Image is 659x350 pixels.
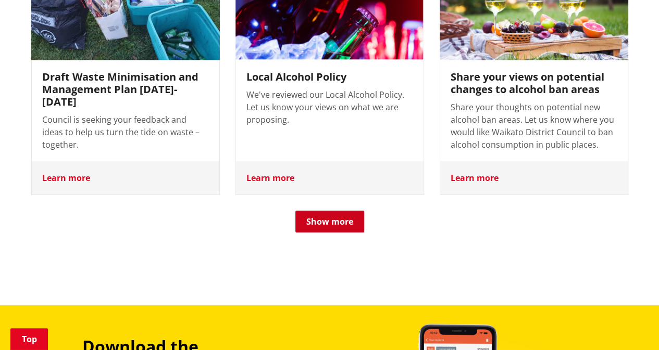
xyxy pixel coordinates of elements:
[451,101,617,151] p: Share your thoughts on potential new alcohol ban areas. Let us know where you would like Waikato ...
[32,161,219,195] div: Learn more
[451,71,617,96] h3: Share your views on potential changes to alcohol ban areas
[10,328,48,350] a: Top
[246,88,413,126] p: We've reviewed our Local Alcohol Policy. Let us know your views on what we are proposing.
[440,161,628,195] div: Learn more
[295,211,364,232] button: Show more
[236,161,424,195] div: Learn more
[246,71,413,83] h3: Local Alcohol Policy
[611,306,649,344] iframe: Messenger Launcher
[42,71,209,108] h3: Draft Waste Minimisation and Management Plan [DATE]-[DATE]
[42,113,209,151] p: Council is seeking your feedback and ideas to help us turn the tide on waste – together.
